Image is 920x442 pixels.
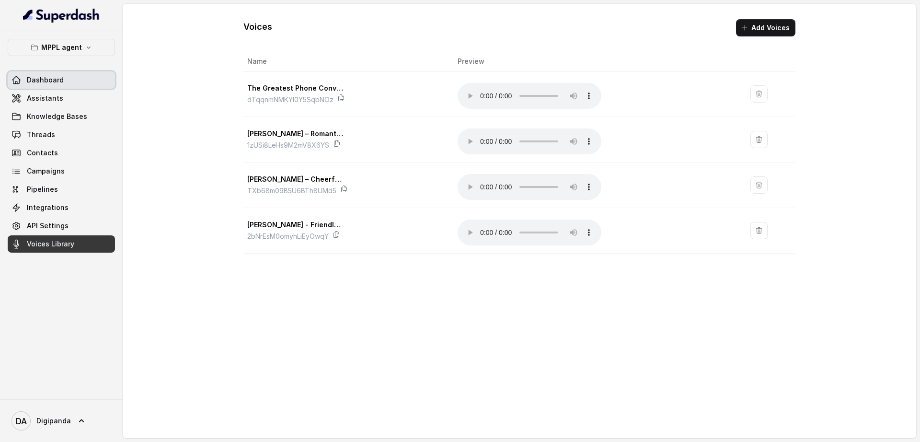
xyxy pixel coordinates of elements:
a: Campaigns [8,163,115,180]
span: Campaigns [27,166,65,176]
a: Contacts [8,144,115,162]
p: 1zUSi8LeHs9M2mV8X6YS [247,140,329,151]
a: Pipelines [8,181,115,198]
button: Add Voices [736,19,795,36]
audio: Your browser does not support the audio element. [458,220,601,245]
p: MPPL agent [41,42,82,53]
p: The Greatest Phone Conversation Voice [247,82,343,94]
p: TXb68m09B5U6BTh8UMd5 [247,185,336,197]
text: DA [16,416,27,426]
span: API Settings [27,221,69,231]
audio: Your browser does not support the audio element. [458,128,601,154]
span: Digipanda [36,416,71,426]
span: Voices Library [27,239,74,249]
p: [PERSON_NAME] – Cheerful & Friendly Companion [247,174,343,185]
a: Digipanda [8,407,115,434]
span: Assistants [27,93,63,103]
audio: Your browser does not support the audio element. [458,174,601,200]
th: Name [243,52,450,71]
span: Pipelines [27,185,58,194]
a: Dashboard [8,71,115,89]
p: dTqqnmNMKYl0Y5SqbNOz [247,94,333,105]
span: Integrations [27,203,69,212]
a: Knowledge Bases [8,108,115,125]
p: [PERSON_NAME] – Romantic, Polished & Calm [247,128,343,140]
span: Threads [27,130,55,140]
a: Integrations [8,199,115,216]
a: Voices Library [8,235,115,253]
span: Dashboard [27,75,64,85]
p: [PERSON_NAME] - Friendly Customer Care Agent [247,219,343,231]
p: 2bNrEsM0omyhLiEyOwqY [247,231,329,242]
a: API Settings [8,217,115,234]
a: Threads [8,126,115,143]
h1: Voices [243,19,272,36]
audio: Your browser does not support the audio element. [458,83,601,109]
a: Assistants [8,90,115,107]
span: Knowledge Bases [27,112,87,121]
img: light.svg [23,8,100,23]
span: Contacts [27,148,58,158]
button: MPPL agent [8,39,115,56]
th: Preview [450,52,743,71]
